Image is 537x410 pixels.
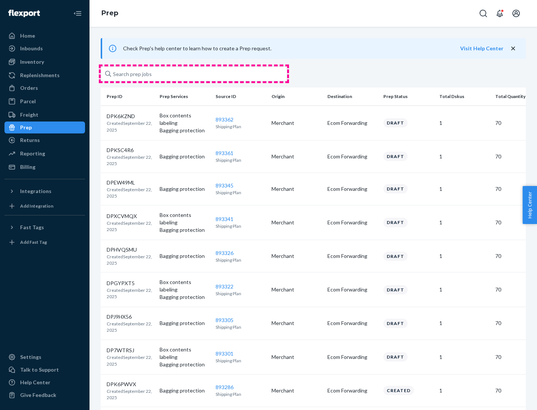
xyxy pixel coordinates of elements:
div: Add Integration [20,203,53,209]
div: Draft [383,184,408,193]
div: Draft [383,352,408,362]
a: Inbounds [4,42,85,54]
a: 893362 [216,116,233,123]
p: Merchant [271,185,321,193]
div: Inbounds [20,45,43,52]
button: Give Feedback [4,389,85,401]
p: Merchant [271,153,321,160]
p: Merchant [271,387,321,394]
p: Shipping Plan [216,257,266,263]
div: Created [383,386,414,395]
p: Shipping Plan [216,290,266,297]
a: Settings [4,351,85,363]
p: DPKSC4R6 [107,146,154,154]
p: Ecom Forwarding [327,219,377,226]
a: Add Integration [4,200,85,212]
p: Bagging protection [160,185,210,193]
a: Home [4,30,85,42]
div: Settings [20,353,41,361]
div: Prep [20,124,32,131]
th: Prep ID [101,88,157,105]
a: Talk to Support [4,364,85,376]
div: Reporting [20,150,45,157]
button: Open account menu [509,6,524,21]
p: Shipping Plan [216,324,266,330]
input: Search prep jobs [101,66,287,81]
div: Draft [383,285,408,294]
p: Box contents labeling [160,211,210,226]
div: Fast Tags [20,224,44,231]
p: Shipping Plan [216,157,266,163]
p: Ecom Forwarding [327,319,377,327]
div: Help Center [20,379,50,386]
div: Draft [383,118,408,127]
p: 1 [439,153,489,160]
a: Freight [4,109,85,121]
p: 1 [439,286,489,293]
p: 1 [439,353,489,361]
div: Draft [383,319,408,328]
p: Ecom Forwarding [327,119,377,127]
a: Prep [101,9,118,17]
p: Created September 22, 2025 [107,220,154,233]
p: Merchant [271,319,321,327]
div: Home [20,32,35,40]
p: 1 [439,319,489,327]
div: Draft [383,252,408,261]
p: Created September 22, 2025 [107,120,154,133]
p: Merchant [271,219,321,226]
div: Billing [20,163,35,171]
p: DPGYPXT5 [107,280,154,287]
div: Replenishments [20,72,60,79]
p: Box contents labeling [160,278,210,293]
p: DPK6KZND [107,113,154,120]
img: Flexport logo [8,10,40,17]
a: Add Fast Tag [4,236,85,248]
p: 1 [439,252,489,260]
p: Merchant [271,286,321,293]
div: Draft [383,152,408,161]
a: 893361 [216,150,233,156]
p: Bagging protection [160,153,210,160]
a: Parcel [4,95,85,107]
a: Reporting [4,148,85,160]
p: DP7WTRSJ [107,347,154,354]
p: DPK6PWVX [107,381,154,388]
p: Shipping Plan [216,357,266,364]
a: 893305 [216,317,233,323]
p: Merchant [271,353,321,361]
p: Bagging protection [160,226,210,234]
p: Bagging protection [160,252,210,260]
button: Integrations [4,185,85,197]
a: Orders [4,82,85,94]
p: Created September 22, 2025 [107,287,154,300]
a: Inventory [4,56,85,68]
th: Source ID [213,88,268,105]
a: 893322 [216,283,233,290]
p: Created September 22, 2025 [107,154,154,167]
span: Help Center [522,186,537,224]
p: Bagging protection [160,387,210,394]
p: Shipping Plan [216,123,266,130]
p: Shipping Plan [216,189,266,196]
span: Check Prep's help center to learn how to create a Prep request. [123,45,271,51]
p: DPXCVMQX [107,212,154,220]
p: Bagging protection [160,293,210,301]
a: Help Center [4,376,85,388]
a: Billing [4,161,85,173]
div: Freight [20,111,38,119]
a: 893301 [216,350,233,357]
div: Returns [20,136,40,144]
p: Created September 22, 2025 [107,253,154,266]
button: Fast Tags [4,221,85,233]
p: 1 [439,185,489,193]
button: Open Search Box [476,6,491,21]
p: Merchant [271,252,321,260]
p: Created September 22, 2025 [107,186,154,199]
div: Draft [383,218,408,227]
a: Prep [4,122,85,133]
p: Box contents labeling [160,112,210,127]
p: 1 [439,387,489,394]
div: Give Feedback [20,391,56,399]
p: Bagging protection [160,319,210,327]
